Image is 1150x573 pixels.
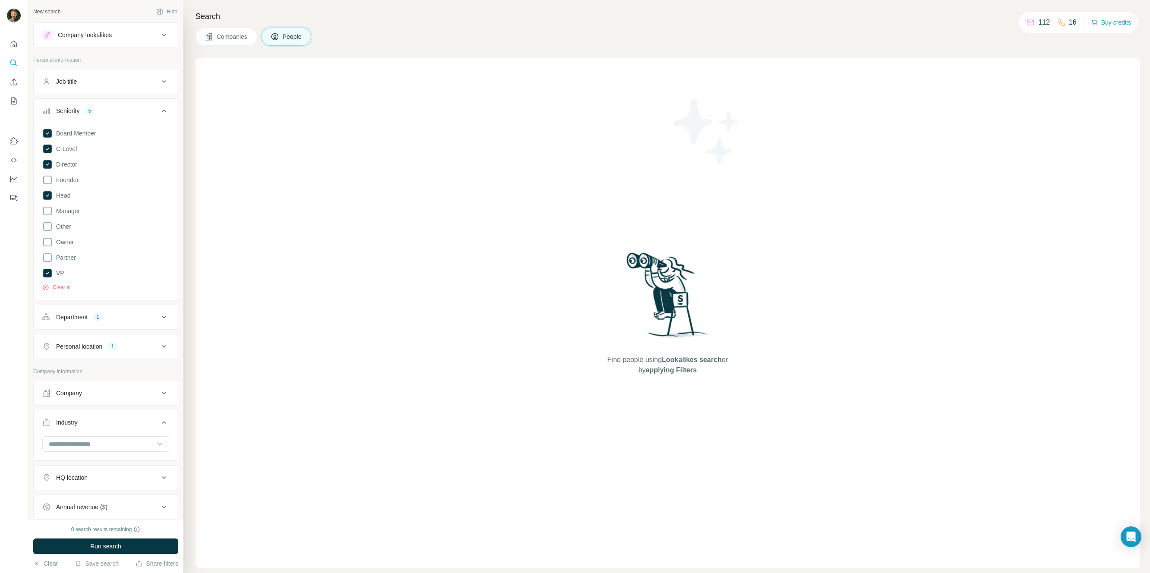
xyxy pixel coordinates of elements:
p: 16 [1069,17,1077,28]
button: Clear [33,559,58,568]
button: Annual revenue ($) [34,497,178,517]
button: Use Surfe API [7,152,21,168]
button: Feedback [7,190,21,206]
div: Company [56,389,82,397]
div: Industry [56,418,78,427]
div: Annual revenue ($) [56,503,107,511]
div: 0 search results remaining [71,526,141,533]
p: Company information [33,368,178,375]
div: Department [56,313,88,321]
button: Save search [75,559,119,568]
button: Job title [34,71,178,92]
span: People [283,32,302,41]
button: Seniority5 [34,101,178,125]
div: Open Intercom Messenger [1121,526,1141,547]
div: 5 [85,107,95,115]
button: Company [34,383,178,403]
button: Dashboard [7,171,21,187]
button: Industry [34,412,178,436]
button: Run search [33,538,178,554]
div: Job title [56,77,77,86]
button: Personal location1 [34,336,178,357]
span: Other [53,222,71,231]
span: Head [53,191,70,200]
span: Find people using or by [599,355,737,375]
button: Search [7,55,21,71]
button: Quick start [7,36,21,52]
button: Enrich CSV [7,74,21,90]
div: Personal location [56,342,102,351]
p: Personal information [33,56,178,64]
div: Seniority [56,107,79,115]
span: Founder [53,176,79,184]
span: Lookalikes search [662,356,722,363]
span: Board Member [53,129,96,138]
button: Company lookalikes [34,25,178,45]
div: New search [33,8,60,16]
button: HQ location [34,467,178,488]
div: 1 [107,343,117,350]
span: VP [53,269,64,277]
span: Partner [53,253,76,262]
button: Department1 [34,307,178,327]
button: Use Surfe on LinkedIn [7,133,21,149]
h4: Search [195,10,1140,22]
button: Buy credits [1091,16,1131,28]
span: Director [53,160,77,169]
span: Owner [53,238,74,246]
img: Avatar [7,9,21,22]
span: Run search [90,542,121,551]
button: Clear all [42,283,72,291]
p: 112 [1038,17,1050,28]
img: Surfe Illustration - Woman searching with binoculars [623,250,712,346]
div: HQ location [56,473,88,482]
img: Surfe Illustration - Stars [668,92,745,170]
span: Manager [53,207,80,215]
span: applying Filters [646,366,696,374]
div: Company lookalikes [58,31,112,39]
span: C-Level [53,145,77,153]
button: My lists [7,93,21,109]
button: Hide [150,5,183,18]
button: Share filters [135,559,178,568]
span: Companies [217,32,248,41]
div: 1 [93,313,103,321]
